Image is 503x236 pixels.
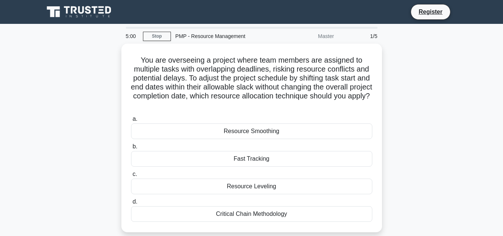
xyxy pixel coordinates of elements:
[131,206,372,222] div: Critical Chain Methodology
[121,29,143,44] div: 5:00
[133,116,137,122] span: a.
[133,198,137,205] span: d.
[338,29,382,44] div: 1/5
[171,29,273,44] div: PMP - Resource Management
[133,171,137,177] span: c.
[143,32,171,41] a: Stop
[130,56,373,110] h5: You are overseeing a project where team members are assigned to multiple tasks with overlapping d...
[273,29,338,44] div: Master
[131,179,372,194] div: Resource Leveling
[414,7,447,16] a: Register
[131,151,372,167] div: Fast Tracking
[133,143,137,150] span: b.
[131,123,372,139] div: Resource Smoothing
